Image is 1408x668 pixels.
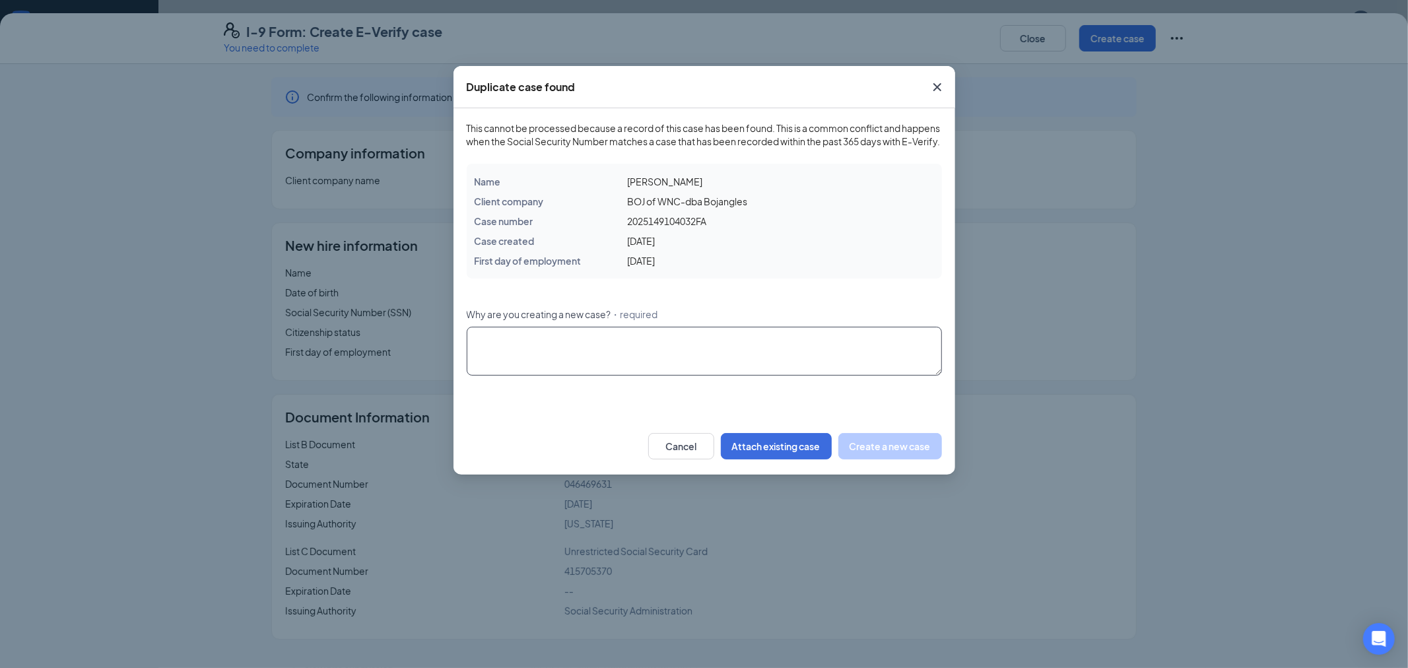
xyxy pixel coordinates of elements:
[475,255,582,267] span: First day of employment
[475,235,535,247] span: Case created
[929,79,945,95] svg: Cross
[627,235,655,247] span: [DATE]
[1363,623,1395,655] div: Open Intercom Messenger
[838,433,942,459] button: Create a new case
[721,433,832,459] button: Attach existing case
[627,176,702,187] span: [PERSON_NAME]
[475,195,544,207] span: Client company
[475,215,533,227] span: Case number
[467,80,576,94] div: Duplicate case found
[648,433,714,459] button: Cancel
[627,215,706,227] span: 2025149104032FA
[627,255,655,267] span: [DATE]
[467,121,942,148] span: This cannot be processed because a record of this case has been found. This is a common conflict ...
[611,308,658,321] span: ・required
[475,176,501,187] span: Name
[467,308,611,321] span: Why are you creating a new case?
[627,195,747,207] span: BOJ of WNC-dba Bojangles
[920,66,955,108] button: Close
